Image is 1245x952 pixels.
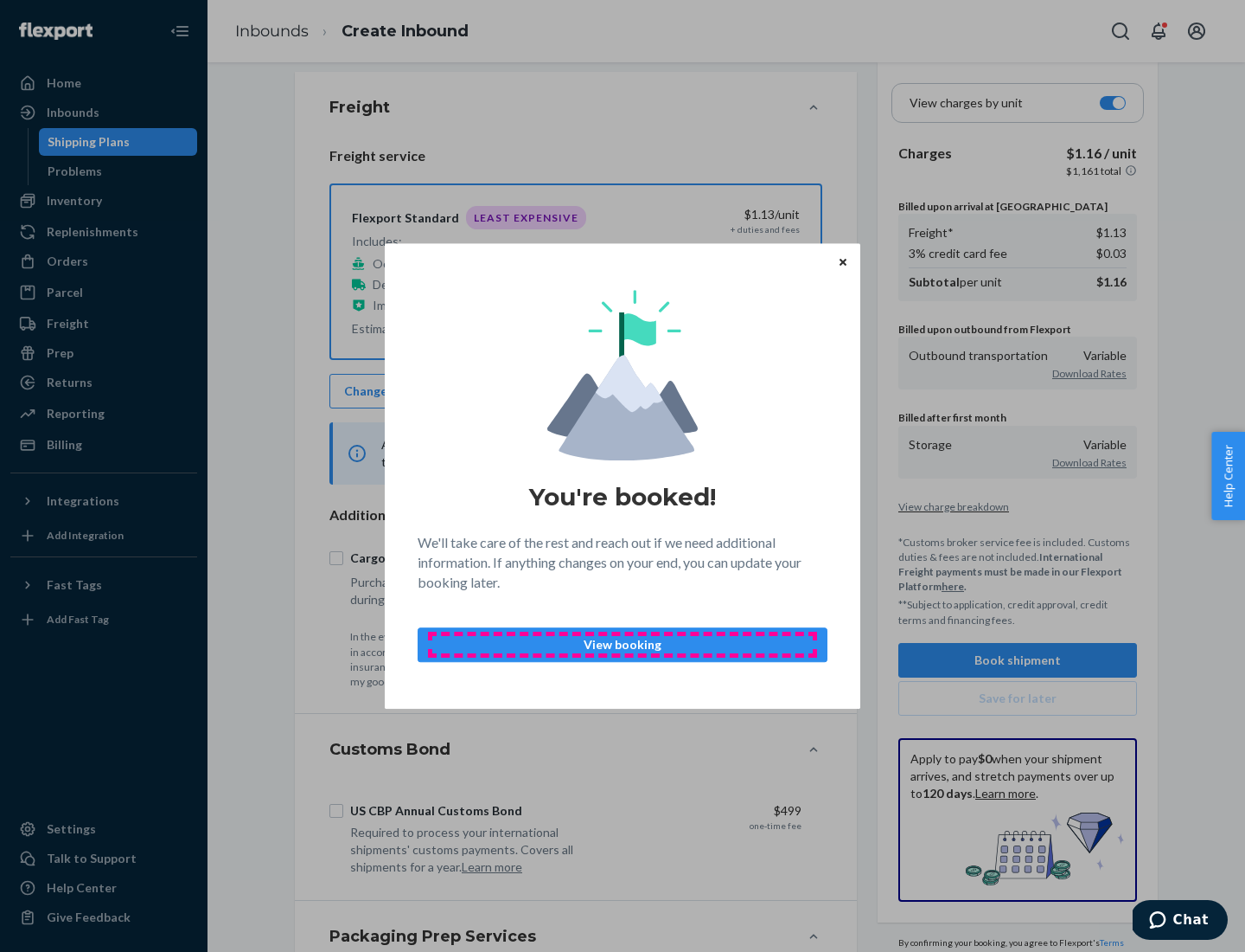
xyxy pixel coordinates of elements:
img: svg+xml,%3Csvg%20viewBox%3D%220%200%20174%20197%22%20fill%3D%22none%22%20xmlns%3D%22http%3A%2F%2F... [547,290,698,460]
span: Chat [41,12,76,28]
p: We'll take care of the rest and reach out if we need additional information. If anything changes ... [418,533,827,593]
h1: You're booked! [529,481,716,512]
button: View booking [418,627,827,662]
p: View booking [432,636,813,653]
button: Close [834,252,852,271]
